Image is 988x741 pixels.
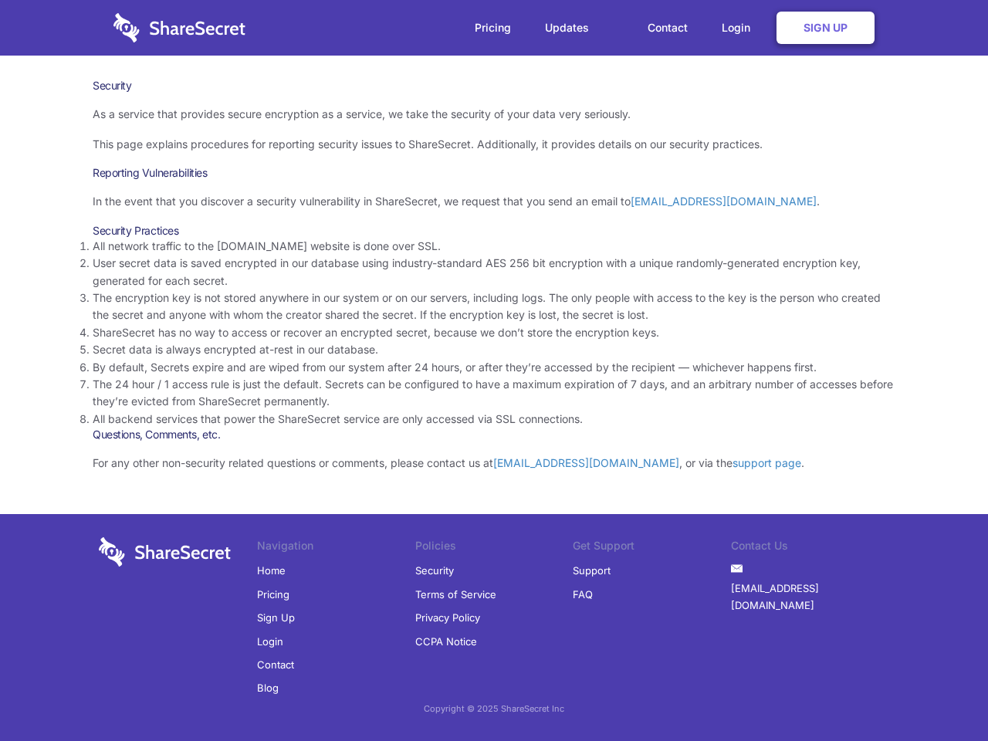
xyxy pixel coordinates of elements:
[93,455,895,472] p: For any other non-security related questions or comments, please contact us at , or via the .
[93,428,895,442] h3: Questions, Comments, etc.
[493,456,679,469] a: [EMAIL_ADDRESS][DOMAIN_NAME]
[93,324,895,341] li: ShareSecret has no way to access or recover an encrypted secret, because we don’t store the encry...
[415,583,496,606] a: Terms of Service
[415,537,574,559] li: Policies
[573,537,731,559] li: Get Support
[415,559,454,582] a: Security
[573,559,611,582] a: Support
[257,630,283,653] a: Login
[631,195,817,208] a: [EMAIL_ADDRESS][DOMAIN_NAME]
[257,559,286,582] a: Home
[93,79,895,93] h1: Security
[93,238,895,255] li: All network traffic to the [DOMAIN_NAME] website is done over SSL.
[99,537,231,567] img: logo-wordmark-white-trans-d4663122ce5f474addd5e946df7df03e33cb6a1c49d2221995e7729f52c070b2.svg
[93,289,895,324] li: The encryption key is not stored anywhere in our system or on our servers, including logs. The on...
[257,676,279,699] a: Blog
[93,255,895,289] li: User secret data is saved encrypted in our database using industry-standard AES 256 bit encryptio...
[459,4,526,52] a: Pricing
[731,577,889,617] a: [EMAIL_ADDRESS][DOMAIN_NAME]
[93,136,895,153] p: This page explains procedures for reporting security issues to ShareSecret. Additionally, it prov...
[93,224,895,238] h3: Security Practices
[257,537,415,559] li: Navigation
[93,341,895,358] li: Secret data is always encrypted at-rest in our database.
[415,630,477,653] a: CCPA Notice
[731,537,889,559] li: Contact Us
[93,411,895,428] li: All backend services that power the ShareSecret service are only accessed via SSL connections.
[573,583,593,606] a: FAQ
[415,606,480,629] a: Privacy Policy
[706,4,773,52] a: Login
[257,583,289,606] a: Pricing
[93,193,895,210] p: In the event that you discover a security vulnerability in ShareSecret, we request that you send ...
[93,166,895,180] h3: Reporting Vulnerabilities
[257,653,294,676] a: Contact
[632,4,703,52] a: Contact
[93,359,895,376] li: By default, Secrets expire and are wiped from our system after 24 hours, or after they’re accesse...
[113,13,245,42] img: logo-wordmark-white-trans-d4663122ce5f474addd5e946df7df03e33cb6a1c49d2221995e7729f52c070b2.svg
[93,376,895,411] li: The 24 hour / 1 access rule is just the default. Secrets can be configured to have a maximum expi...
[257,606,295,629] a: Sign Up
[93,106,895,123] p: As a service that provides secure encryption as a service, we take the security of your data very...
[733,456,801,469] a: support page
[777,12,875,44] a: Sign Up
